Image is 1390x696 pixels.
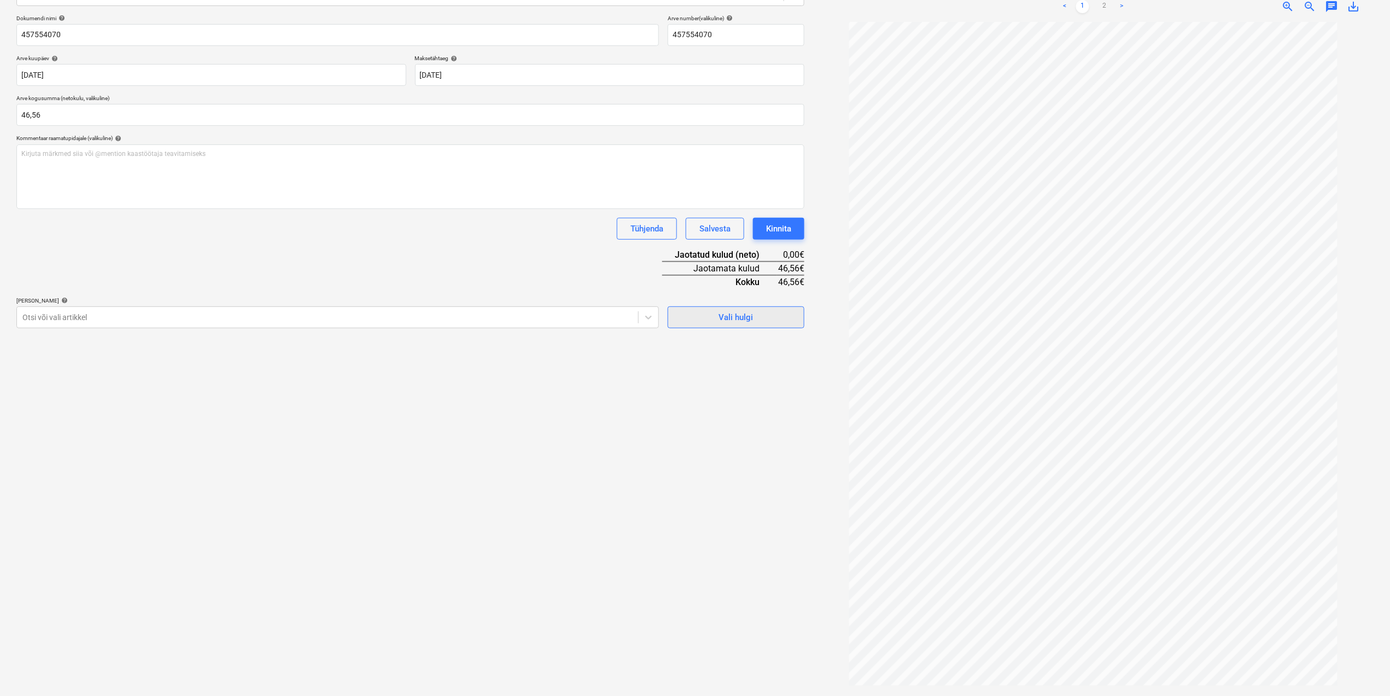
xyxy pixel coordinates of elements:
[415,55,805,62] div: Maksetähtaeg
[630,222,663,236] div: Tühjenda
[777,275,804,288] div: 46,56€
[777,262,804,275] div: 46,56€
[668,15,804,22] div: Arve number (valikuline)
[699,222,731,236] div: Salvesta
[415,64,805,86] input: Tähtaega pole määratud
[16,297,659,304] div: [PERSON_NAME]
[56,15,65,21] span: help
[617,218,677,240] button: Tühjenda
[16,95,804,104] p: Arve kogusumma (netokulu, valikuline)
[753,218,804,240] button: Kinnita
[662,248,777,262] div: Jaotatud kulud (neto)
[16,64,406,86] input: Arve kuupäeva pole määratud.
[449,55,458,62] span: help
[719,310,754,324] div: Vali hulgi
[724,15,733,21] span: help
[16,15,659,22] div: Dokumendi nimi
[766,222,791,236] div: Kinnita
[777,248,804,262] div: 0,00€
[662,275,777,288] div: Kokku
[16,55,406,62] div: Arve kuupäev
[16,135,804,142] div: Kommentaar raamatupidajale (valikuline)
[59,297,68,304] span: help
[668,24,804,46] input: Arve number
[113,135,121,142] span: help
[686,218,744,240] button: Salvesta
[16,24,659,46] input: Dokumendi nimi
[668,306,804,328] button: Vali hulgi
[662,262,777,275] div: Jaotamata kulud
[49,55,58,62] span: help
[16,104,804,126] input: Arve kogusumma (netokulu, valikuline)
